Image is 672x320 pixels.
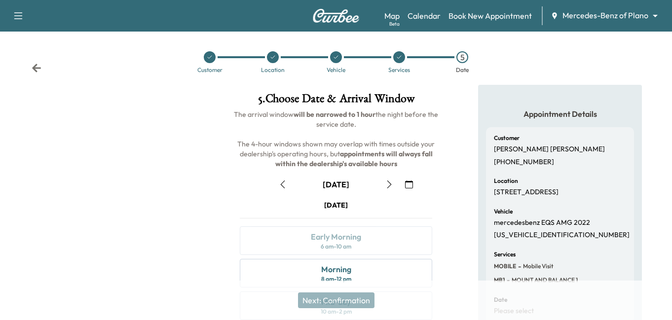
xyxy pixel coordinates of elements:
[516,261,521,271] span: -
[494,218,590,227] p: mercedesbenz EQS AMG 2022
[32,63,41,73] div: Back
[494,135,520,141] h6: Customer
[388,67,410,73] div: Services
[510,276,578,284] span: MOUNT AND BALANCE 1
[324,200,348,210] div: [DATE]
[232,93,440,109] h1: 5 . Choose Date & Arrival Window
[494,178,518,184] h6: Location
[294,110,375,119] b: will be narrowed to 1 hour
[327,67,345,73] div: Vehicle
[494,158,554,167] p: [PHONE_NUMBER]
[384,10,400,22] a: MapBeta
[456,67,469,73] div: Date
[197,67,223,73] div: Customer
[494,209,513,214] h6: Vehicle
[448,10,532,22] a: Book New Appointment
[323,179,349,190] div: [DATE]
[321,263,351,275] div: Morning
[261,67,285,73] div: Location
[456,51,468,63] div: 5
[494,251,516,257] h6: Services
[312,9,360,23] img: Curbee Logo
[234,110,440,168] span: The arrival window the night before the service date. The 4-hour windows shown may overlap with t...
[494,188,559,197] p: [STREET_ADDRESS]
[494,145,605,154] p: [PERSON_NAME] [PERSON_NAME]
[494,276,505,284] span: MB1
[408,10,441,22] a: Calendar
[562,10,648,21] span: Mercedes-Benz of Plano
[321,275,351,283] div: 8 am - 12 pm
[389,20,400,28] div: Beta
[275,149,434,168] b: appointments will always fall within the dealership's available hours
[494,231,630,240] p: [US_VEHICLE_IDENTIFICATION_NUMBER]
[494,262,516,270] span: MOBILE
[505,275,510,285] span: -
[486,108,634,119] h5: Appointment Details
[521,262,554,270] span: Mobile Visit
